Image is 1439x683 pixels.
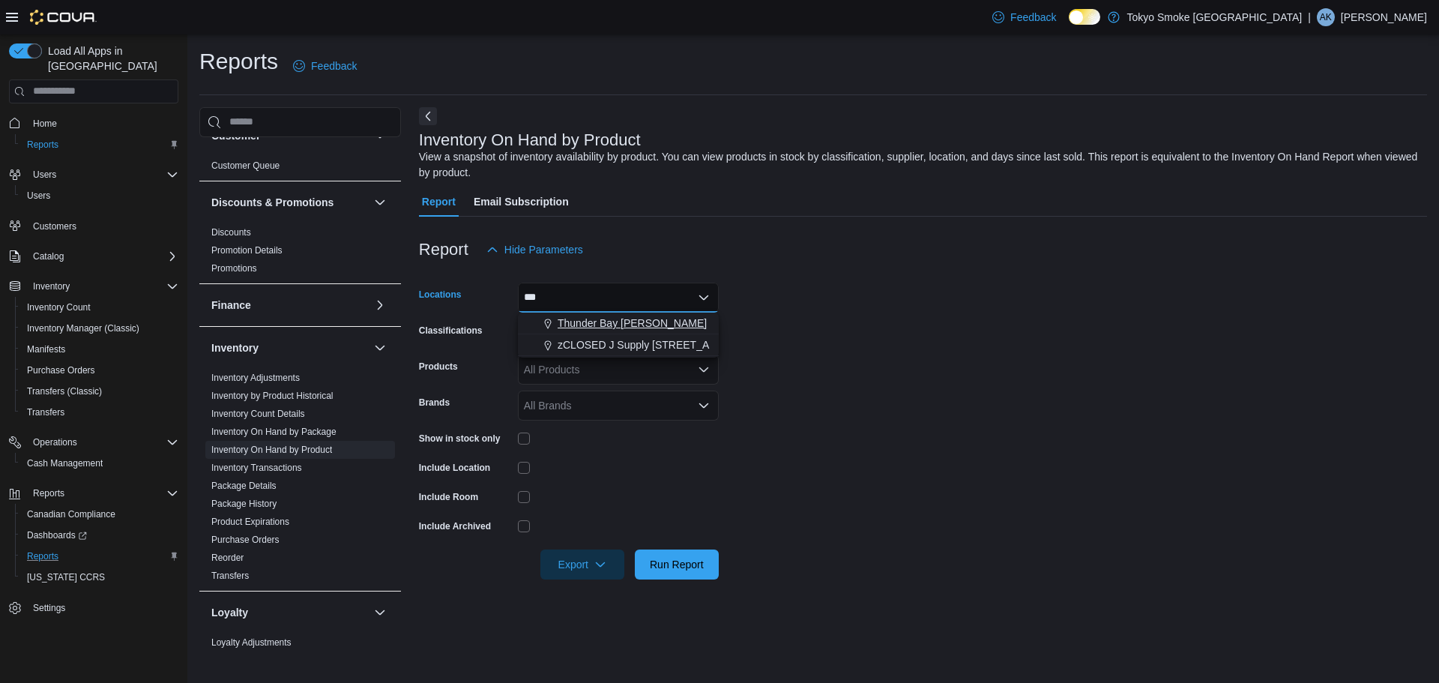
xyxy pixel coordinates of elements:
[21,454,178,472] span: Cash Management
[27,139,58,151] span: Reports
[419,361,458,373] label: Products
[21,298,178,316] span: Inventory Count
[15,567,184,588] button: [US_STATE] CCRS
[211,552,244,564] span: Reorder
[21,136,64,154] a: Reports
[33,220,76,232] span: Customers
[211,498,277,510] span: Package History
[27,343,65,355] span: Manifests
[27,166,178,184] span: Users
[9,106,178,658] nav: Complex example
[419,289,462,301] label: Locations
[211,516,289,528] span: Product Expirations
[211,298,251,313] h3: Finance
[211,427,337,437] a: Inventory On Hand by Package
[504,242,583,257] span: Hide Parameters
[15,402,184,423] button: Transfers
[1010,10,1056,25] span: Feedback
[15,453,184,474] button: Cash Management
[211,637,292,648] a: Loyalty Adjustments
[635,550,719,580] button: Run Report
[211,373,300,383] a: Inventory Adjustments
[371,339,389,357] button: Inventory
[15,297,184,318] button: Inventory Count
[211,444,332,456] span: Inventory On Hand by Product
[211,195,334,210] h3: Discounts & Promotions
[211,160,280,172] span: Customer Queue
[211,408,305,420] span: Inventory Count Details
[27,190,50,202] span: Users
[419,325,483,337] label: Classifications
[3,432,184,453] button: Operations
[211,340,368,355] button: Inventory
[33,250,64,262] span: Catalog
[211,409,305,419] a: Inventory Count Details
[698,292,710,304] button: Close list of options
[199,157,401,181] div: Customer
[33,118,57,130] span: Home
[15,134,184,155] button: Reports
[27,277,76,295] button: Inventory
[21,505,121,523] a: Canadian Compliance
[650,557,704,572] span: Run Report
[21,403,70,421] a: Transfers
[211,605,368,620] button: Loyalty
[21,319,145,337] a: Inventory Manager (Classic)
[211,462,302,474] span: Inventory Transactions
[21,382,178,400] span: Transfers (Classic)
[518,313,719,334] button: Thunder Bay [PERSON_NAME]
[211,571,249,581] a: Transfers
[1320,8,1332,26] span: AK
[1341,8,1427,26] p: [PERSON_NAME]
[33,487,64,499] span: Reports
[211,262,257,274] span: Promotions
[419,131,641,149] h3: Inventory On Hand by Product
[211,535,280,545] a: Purchase Orders
[27,433,83,451] button: Operations
[1308,8,1311,26] p: |
[15,185,184,206] button: Users
[27,364,95,376] span: Purchase Orders
[211,605,248,620] h3: Loyalty
[419,149,1420,181] div: View a snapshot of inventory availability by product. You can view products in stock by classific...
[199,369,401,591] div: Inventory
[287,51,363,81] a: Feedback
[518,334,719,356] button: zCLOSED J Supply [STREET_ADDRESS][PERSON_NAME]
[33,602,65,614] span: Settings
[21,340,71,358] a: Manifests
[21,547,64,565] a: Reports
[422,187,456,217] span: Report
[211,245,283,256] a: Promotion Details
[1127,8,1303,26] p: Tokyo Smoke [GEOGRAPHIC_DATA]
[27,301,91,313] span: Inventory Count
[419,107,437,125] button: Next
[27,322,139,334] span: Inventory Manager (Classic)
[27,484,70,502] button: Reports
[27,217,178,235] span: Customers
[419,433,501,445] label: Show in stock only
[27,247,70,265] button: Catalog
[21,526,178,544] span: Dashboards
[211,263,257,274] a: Promotions
[21,361,101,379] a: Purchase Orders
[21,568,111,586] a: [US_STATE] CCRS
[27,508,115,520] span: Canadian Compliance
[371,296,389,314] button: Finance
[211,499,277,509] a: Package History
[419,241,468,259] h3: Report
[27,406,64,418] span: Transfers
[21,298,97,316] a: Inventory Count
[1069,9,1100,25] input: Dark Mode
[21,568,178,586] span: Washington CCRS
[199,46,278,76] h1: Reports
[558,316,707,331] span: Thunder Bay [PERSON_NAME]
[419,462,490,474] label: Include Location
[21,526,93,544] a: Dashboards
[21,547,178,565] span: Reports
[698,364,710,376] button: Open list of options
[419,397,450,409] label: Brands
[27,599,71,617] a: Settings
[549,550,615,580] span: Export
[371,193,389,211] button: Discounts & Promotions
